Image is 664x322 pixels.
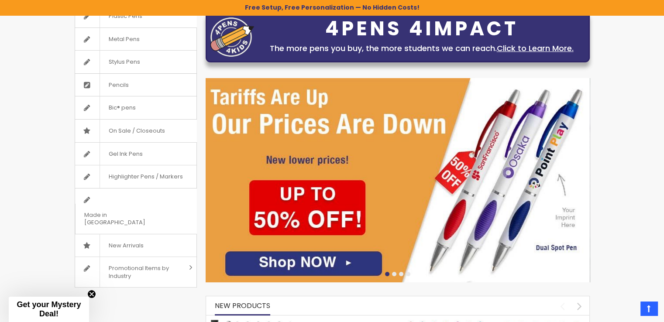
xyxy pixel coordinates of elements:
img: /cheap-promotional-products.html [206,78,590,282]
img: four_pen_logo.png [210,17,254,57]
a: Metal Pens [75,28,196,51]
div: 4PENS 4IMPACT [258,20,585,38]
span: Bic® pens [100,96,144,119]
span: Made in [GEOGRAPHIC_DATA] [75,204,175,234]
a: Gel Ink Pens [75,143,196,165]
a: Stylus Pens [75,51,196,73]
a: New Arrivals [75,234,196,257]
span: Stylus Pens [100,51,149,73]
a: Click to Learn More. [497,43,574,54]
span: Plastic Pens [100,5,151,27]
button: Close teaser [87,290,96,298]
span: New Arrivals [100,234,152,257]
span: Pencils [100,74,138,96]
a: On Sale / Closeouts [75,120,196,142]
a: Highlighter Pens / Markers [75,165,196,188]
span: Highlighter Pens / Markers [100,165,192,188]
span: On Sale / Closeouts [100,120,174,142]
span: Gel Ink Pens [100,143,151,165]
div: The more pens you buy, the more students we can reach. [258,42,585,55]
a: Bic® pens [75,96,196,119]
span: New Products [215,301,270,311]
a: Pencils [75,74,196,96]
span: Promotional Items by Industry [100,257,186,287]
a: Made in [GEOGRAPHIC_DATA] [75,188,196,234]
span: Get your Mystery Deal! [17,300,81,318]
span: Metal Pens [100,28,148,51]
div: Get your Mystery Deal!Close teaser [9,297,89,322]
a: Plastic Pens [75,5,196,27]
a: Promotional Items by Industry [75,257,196,287]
